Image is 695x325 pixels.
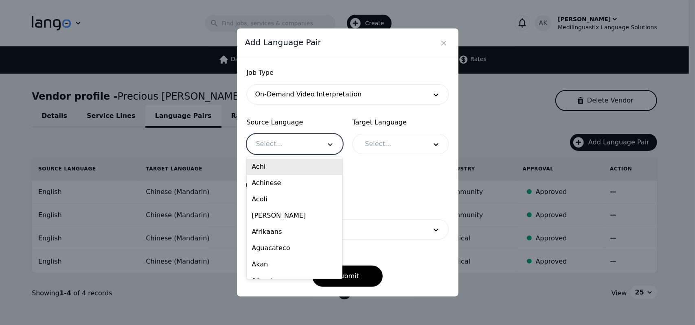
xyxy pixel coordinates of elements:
[247,203,449,213] span: Industry (optional)
[247,159,342,175] div: Achi
[247,224,342,240] div: Afrikaans
[312,266,383,287] button: Submit
[247,191,342,207] div: Acoli
[247,256,342,273] div: Akan
[247,273,342,289] div: Albanian
[245,37,321,48] span: Add Language Pair
[247,207,342,224] div: [PERSON_NAME]
[437,37,450,50] button: Close
[247,68,449,78] span: Job Type
[247,118,343,127] span: Source Language
[247,240,342,256] div: Aguacateco
[353,118,449,127] span: Target Language
[247,175,342,191] div: Achinese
